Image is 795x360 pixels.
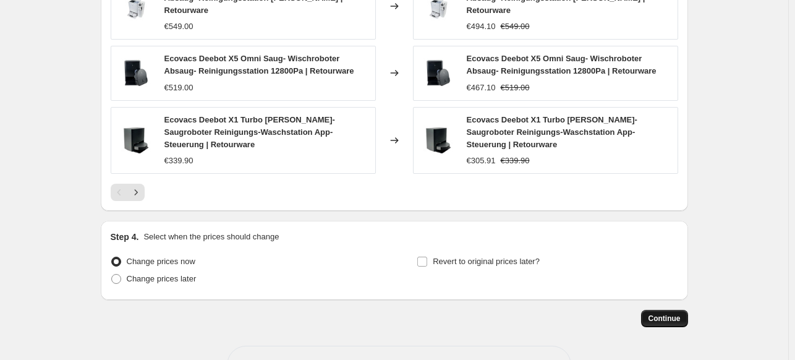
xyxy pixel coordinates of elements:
[467,54,657,75] span: Ecovacs Deebot X5 Omni Saug- Wischroboter Absaug- Reinigungsstation 12800Pa | Retourware
[111,184,145,201] nav: Pagination
[164,82,193,94] div: €519.00
[164,115,335,149] span: Ecovacs Deebot X1 Turbo [PERSON_NAME]- Saugroboter Reinigungs-Waschstation App-Steuerung | Retour...
[164,54,354,75] span: Ecovacs Deebot X5 Omni Saug- Wischroboter Absaug- Reinigungsstation 12800Pa | Retourware
[467,82,496,94] div: €467.10
[117,54,155,92] img: 6970135033089_2897ba06610fdc0595f9499b281d92426543e3b74c1b44bdb7992006e2352c65_1600x1600_f61080b7...
[433,257,540,266] span: Revert to original prices later?
[127,257,195,266] span: Change prices now
[467,115,637,149] span: Ecovacs Deebot X1 Turbo [PERSON_NAME]- Saugroboter Reinigungs-Waschstation App-Steuerung | Retour...
[501,20,530,33] strike: €549.00
[127,274,197,283] span: Change prices later
[467,20,496,33] div: €494.10
[164,20,193,33] div: €549.00
[117,122,155,159] img: 6943757615520_03417c6c-8170-373b-bc3e-b16855576a69_1600x1600_ab03f1f8-30df-43c8-a44e-366b720a97f1...
[641,310,688,327] button: Continue
[648,314,681,324] span: Continue
[501,82,530,94] strike: €519.00
[127,184,145,201] button: Next
[501,155,530,167] strike: €339.90
[420,122,457,159] img: 6943757615520_03417c6c-8170-373b-bc3e-b16855576a69_1600x1600_ab03f1f8-30df-43c8-a44e-366b720a97f1...
[164,155,193,167] div: €339.90
[467,155,496,167] div: €305.91
[420,54,457,92] img: 6970135033089_2897ba06610fdc0595f9499b281d92426543e3b74c1b44bdb7992006e2352c65_1600x1600_f61080b7...
[111,231,139,243] h2: Step 4.
[143,231,279,243] p: Select when the prices should change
